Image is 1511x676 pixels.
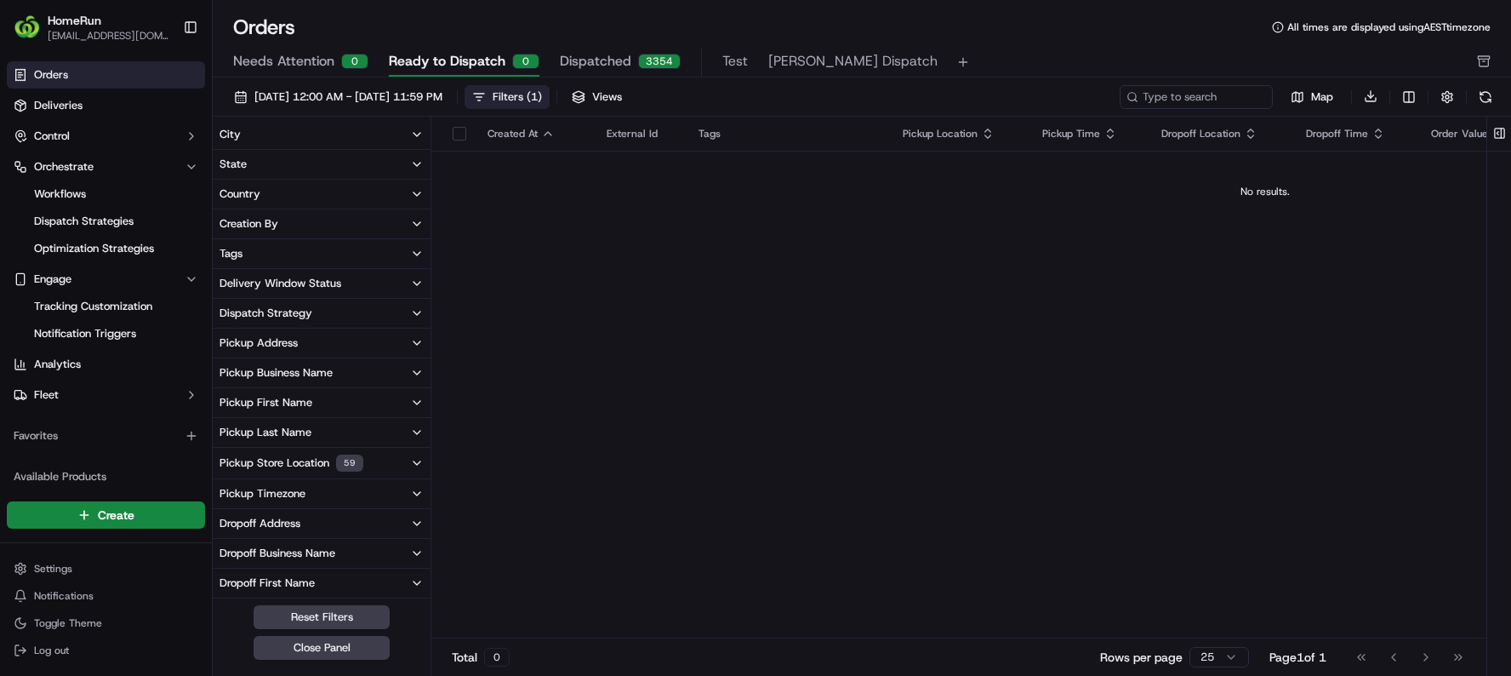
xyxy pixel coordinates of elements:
span: Settings [34,562,72,576]
div: 3354 [638,54,681,69]
span: Orchestrate [34,159,94,175]
div: 0 [341,54,368,69]
button: Pickup Timezone [213,479,430,508]
button: City [213,120,430,149]
div: Created At [488,127,579,140]
button: HomeRunHomeRun[EMAIL_ADDRESS][DOMAIN_NAME] [7,7,176,48]
div: Pickup Address [220,335,298,351]
button: Pickup First Name [213,388,430,417]
span: Toggle Theme [34,616,102,630]
div: 0 [512,54,539,69]
span: Fleet [34,387,59,403]
button: Notifications [7,584,205,608]
button: Dropoff First Name [213,569,430,598]
a: Optimization Strategies [27,237,185,261]
a: Orders [7,61,205,89]
a: Analytics [7,351,205,378]
button: Reset Filters [254,605,390,629]
div: Tags [698,127,875,140]
div: City [220,127,241,142]
div: Tags [220,246,242,261]
div: Dropoff Business Name [220,546,335,561]
div: 59 [336,455,363,472]
button: Map [1280,87,1344,107]
span: Workflows [34,186,86,202]
span: [PERSON_NAME] Dispatch [768,51,938,72]
button: State [213,150,430,179]
button: Refresh [1474,85,1497,109]
button: Creation By [213,209,430,238]
span: Test [722,51,748,72]
div: Dropoff Time [1306,127,1403,140]
span: Ready to Dispatch [389,51,505,72]
span: Notifications [34,589,94,603]
div: Pickup Time [1042,127,1135,140]
img: HomeRun [14,14,41,41]
div: Pickup Last Name [220,425,311,440]
span: Deliveries [34,98,83,113]
div: State [220,157,247,172]
span: Create [98,507,134,524]
div: Dropoff First Name [220,576,315,591]
span: [DATE] 12:00 AM - [DATE] 11:59 PM [254,89,442,105]
input: Type to search [1120,85,1273,109]
button: Pickup Address [213,329,430,358]
span: ( 1 ) [527,89,542,105]
span: Tracking Customization [34,299,152,314]
button: HomeRun [48,12,101,29]
span: Dispatch Strategies [34,214,134,229]
p: Rows per page [1100,649,1183,666]
div: Pickup Location [903,127,1015,140]
span: Optimization Strategies [34,241,154,256]
span: Log out [34,644,69,657]
button: Pickup Last Name [213,418,430,447]
button: Close Panel [254,636,390,660]
a: Deliveries [7,92,205,119]
a: Dispatch Strategies [27,209,185,233]
button: Views [564,85,630,109]
button: Dropoff Business Name [213,539,430,568]
h1: Orders [233,14,295,41]
button: Settings [7,557,205,581]
button: Create [7,501,205,529]
span: Orders [34,67,68,83]
button: [EMAIL_ADDRESS][DOMAIN_NAME] [48,29,169,43]
button: Control [7,123,205,150]
div: Creation By [220,216,278,232]
button: Delivery Window Status [213,269,430,298]
button: Filters(1) [465,85,550,109]
div: Filters [493,89,542,105]
span: Dispatched [560,51,631,72]
div: Delivery Window Status [220,276,341,291]
span: Control [34,129,70,144]
div: Pickup Business Name [220,365,333,381]
button: Log out [7,639,205,662]
div: Pickup Store Location [220,455,363,472]
span: Needs Attention [233,51,334,72]
span: Engage [34,272,71,287]
button: Fleet [7,381,205,409]
div: Total [452,648,510,667]
button: Dispatch Strategy [213,299,430,328]
div: External Id [607,127,671,140]
span: Views [592,89,622,105]
button: [DATE] 12:00 AM - [DATE] 11:59 PM [226,85,450,109]
div: 0 [484,648,510,667]
button: Pickup Business Name [213,358,430,387]
button: Dropoff Address [213,509,430,538]
div: Page 1 of 1 [1269,649,1326,666]
span: Analytics [34,357,81,372]
button: Orchestrate [7,153,205,180]
button: Engage [7,266,205,293]
span: All times are displayed using AEST timezone [1287,20,1491,34]
div: Dropoff Address [220,516,300,531]
button: Country [213,180,430,209]
a: Workflows [27,182,185,206]
a: Tracking Customization [27,295,185,318]
div: Country [220,186,260,202]
span: Map [1311,89,1333,105]
div: Favorites [7,422,205,450]
div: Dropoff Location [1161,127,1279,140]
